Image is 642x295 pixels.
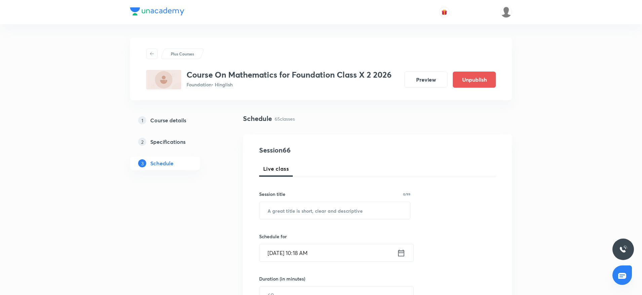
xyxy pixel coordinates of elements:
[150,138,186,146] h5: Specifications
[130,7,184,15] img: Company Logo
[150,159,173,167] h5: Schedule
[404,72,447,88] button: Preview
[130,7,184,17] a: Company Logo
[259,202,410,219] input: A great title is short, clear and descriptive
[619,245,627,253] img: ttu
[146,70,181,89] img: 433BB70F-5C77-4546-87BC-5DE45A038322_plus.png
[187,81,392,88] p: Foundation • Hinglish
[275,115,295,122] p: 65 classes
[259,145,382,155] h4: Session 66
[187,70,392,80] h3: Course On Mathematics for Foundation Class X 2 2026
[138,159,146,167] p: 3
[263,165,289,173] span: Live class
[130,135,222,149] a: 2Specifications
[500,6,512,18] img: Ankit Porwal
[441,9,447,15] img: avatar
[130,114,222,127] a: 1Course details
[138,116,146,124] p: 1
[243,114,272,124] h4: Schedule
[259,191,285,198] h6: Session title
[259,233,410,240] h6: Schedule for
[138,138,146,146] p: 2
[439,7,450,17] button: avatar
[171,51,194,57] p: Plus Courses
[403,193,410,196] p: 0/99
[453,72,496,88] button: Unpublish
[150,116,186,124] h5: Course details
[259,275,305,282] h6: Duration (in minutes)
